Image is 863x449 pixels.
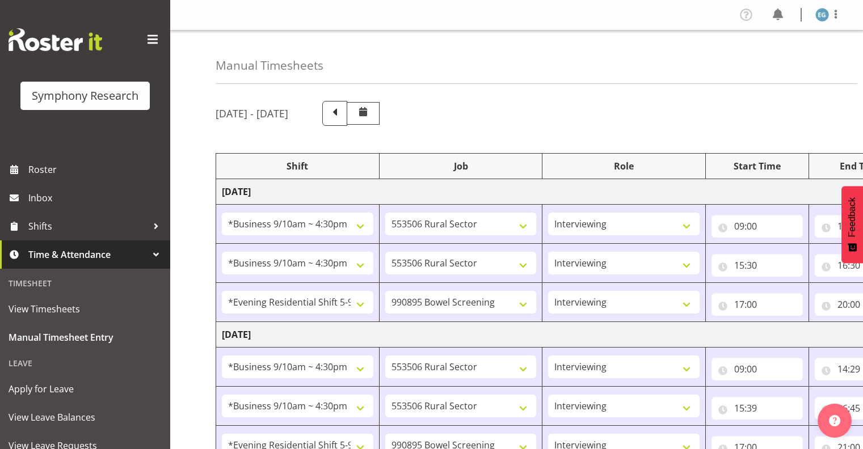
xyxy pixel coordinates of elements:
[9,329,162,346] span: Manual Timesheet Entry
[385,159,537,173] div: Job
[32,87,138,104] div: Symphony Research
[216,107,288,120] h5: [DATE] - [DATE]
[712,254,803,277] input: Click to select...
[9,409,162,426] span: View Leave Balances
[712,215,803,238] input: Click to select...
[712,358,803,380] input: Click to select...
[712,293,803,316] input: Click to select...
[548,159,700,173] div: Role
[3,403,167,431] a: View Leave Balances
[216,59,323,72] h4: Manual Timesheets
[712,397,803,420] input: Click to select...
[3,375,167,403] a: Apply for Leave
[28,218,148,235] span: Shifts
[3,295,167,323] a: View Timesheets
[3,351,167,375] div: Leave
[222,159,373,173] div: Shift
[28,246,148,263] span: Time & Attendance
[712,159,803,173] div: Start Time
[9,380,162,397] span: Apply for Leave
[3,272,167,295] div: Timesheet
[815,8,829,22] img: evelyn-gray1866.jpg
[28,161,165,178] span: Roster
[841,186,863,263] button: Feedback - Show survey
[28,189,165,206] span: Inbox
[829,415,840,426] img: help-xxl-2.png
[3,323,167,351] a: Manual Timesheet Entry
[9,28,102,51] img: Rosterit website logo
[9,300,162,317] span: View Timesheets
[847,197,857,237] span: Feedback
